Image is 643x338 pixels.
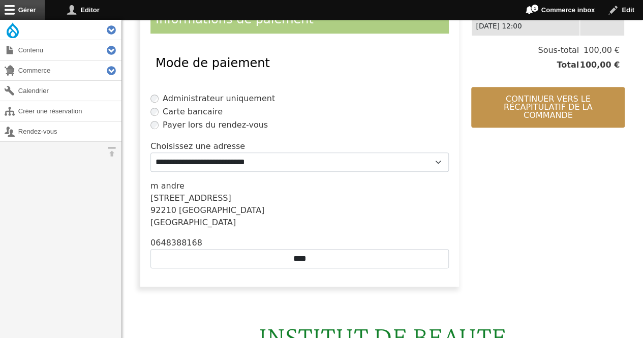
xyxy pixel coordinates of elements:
[580,6,625,36] td: 100,00 €
[156,56,270,70] span: Mode de paiement
[471,87,625,128] button: Continuer vers le récapitulatif de la commande
[150,193,231,203] span: [STREET_ADDRESS]
[538,44,579,56] span: Sous-total
[179,205,264,215] span: [GEOGRAPHIC_DATA]
[150,181,159,191] span: m
[161,181,185,191] span: andre
[579,44,620,56] span: 100,00 €
[557,59,579,71] span: Total
[150,237,449,249] div: 0648388168
[163,106,223,118] label: Carte bancaire
[102,142,121,162] button: Orientation horizontale
[531,4,539,12] span: 1
[163,119,268,131] label: Payer lors du rendez-vous
[150,205,176,215] span: 92210
[476,22,522,30] time: [DATE] 12:00
[579,59,620,71] span: 100,00 €
[150,140,245,152] label: Choisissez une adresse
[163,93,275,105] label: Administrateur uniquement
[150,218,236,227] span: [GEOGRAPHIC_DATA]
